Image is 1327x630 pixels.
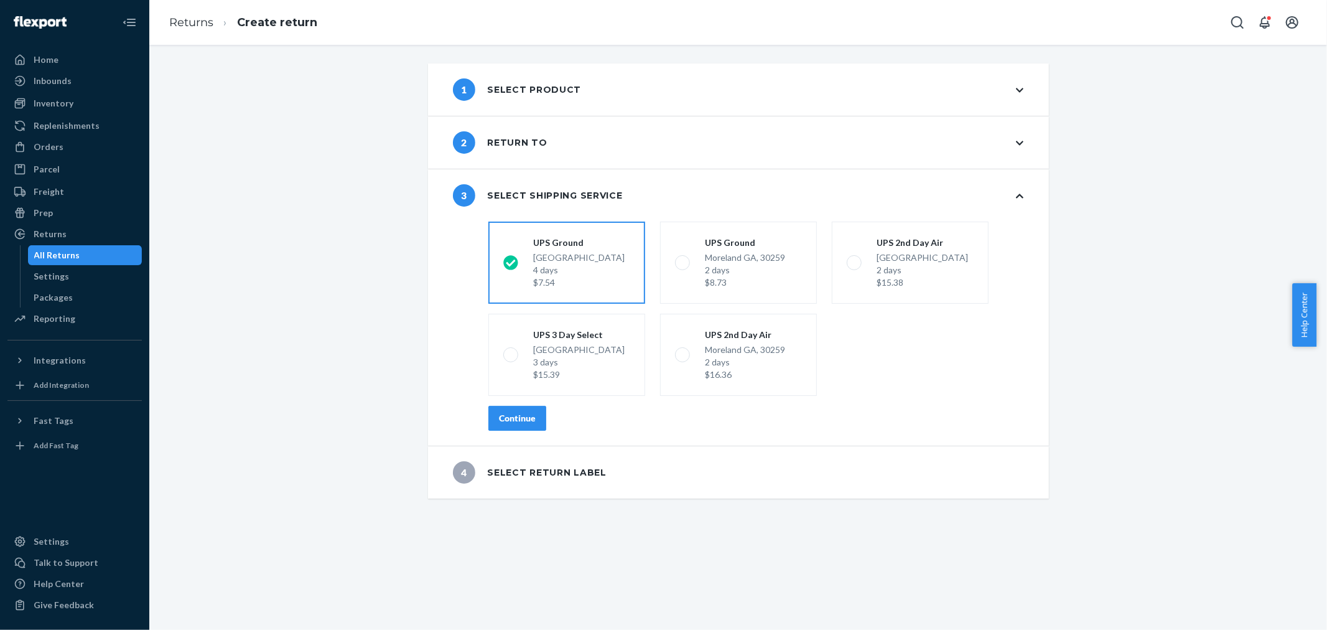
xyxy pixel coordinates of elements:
[28,245,142,265] a: All Returns
[237,16,317,29] a: Create return
[705,252,785,289] div: Moreland GA, 30259
[34,141,63,153] div: Orders
[533,356,625,369] div: 3 days
[28,266,142,286] a: Settings
[34,415,73,427] div: Fast Tags
[7,574,142,594] a: Help Center
[533,369,625,381] div: $15.39
[34,354,86,367] div: Integrations
[34,97,73,110] div: Inventory
[453,78,582,101] div: Select product
[533,252,625,289] div: [GEOGRAPHIC_DATA]
[488,406,546,431] button: Continue
[533,264,625,276] div: 4 days
[453,184,623,207] div: Select shipping service
[159,4,327,41] ol: breadcrumbs
[7,553,142,573] a: Talk to Support
[877,276,968,289] div: $15.38
[34,270,70,283] div: Settings
[34,54,58,66] div: Home
[7,375,142,395] a: Add Integration
[705,344,785,381] div: Moreland GA, 30259
[533,344,625,381] div: [GEOGRAPHIC_DATA]
[7,159,142,179] a: Parcel
[453,78,475,101] span: 1
[705,369,785,381] div: $16.36
[34,440,78,451] div: Add Fast Tag
[453,131,547,154] div: Return to
[1225,10,1250,35] button: Open Search Box
[7,50,142,70] a: Home
[705,237,785,249] div: UPS Ground
[877,264,968,276] div: 2 days
[7,93,142,113] a: Inventory
[34,228,67,240] div: Returns
[28,288,142,308] a: Packages
[34,163,60,176] div: Parcel
[533,329,625,341] div: UPS 3 Day Select
[34,557,98,569] div: Talk to Support
[7,137,142,157] a: Orders
[453,184,475,207] span: 3
[7,203,142,223] a: Prep
[705,276,785,289] div: $8.73
[877,237,968,249] div: UPS 2nd Day Air
[34,291,73,304] div: Packages
[117,10,142,35] button: Close Navigation
[34,207,53,219] div: Prep
[34,186,64,198] div: Freight
[7,595,142,615] button: Give Feedback
[7,411,142,431] button: Fast Tags
[7,309,142,329] a: Reporting
[1292,283,1316,347] button: Help Center
[7,71,142,91] a: Inbounds
[533,276,625,289] div: $7.54
[34,380,89,390] div: Add Integration
[533,237,625,249] div: UPS Ground
[169,16,213,29] a: Returns
[499,412,536,425] div: Continue
[7,182,142,202] a: Freight
[7,532,142,552] a: Settings
[453,131,475,154] span: 2
[453,461,607,484] div: Select return label
[34,578,84,590] div: Help Center
[7,116,142,136] a: Replenishments
[34,75,72,87] div: Inbounds
[34,535,69,548] div: Settings
[7,436,142,456] a: Add Fast Tag
[34,599,94,611] div: Give Feedback
[1280,10,1305,35] button: Open account menu
[7,224,142,244] a: Returns
[705,329,785,341] div: UPS 2nd Day Air
[34,249,80,261] div: All Returns
[705,264,785,276] div: 2 days
[453,461,475,484] span: 4
[705,356,785,369] div: 2 days
[14,16,67,29] img: Flexport logo
[34,120,100,132] div: Replenishments
[1252,10,1277,35] button: Open notifications
[877,252,968,289] div: [GEOGRAPHIC_DATA]
[34,313,75,325] div: Reporting
[7,350,142,370] button: Integrations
